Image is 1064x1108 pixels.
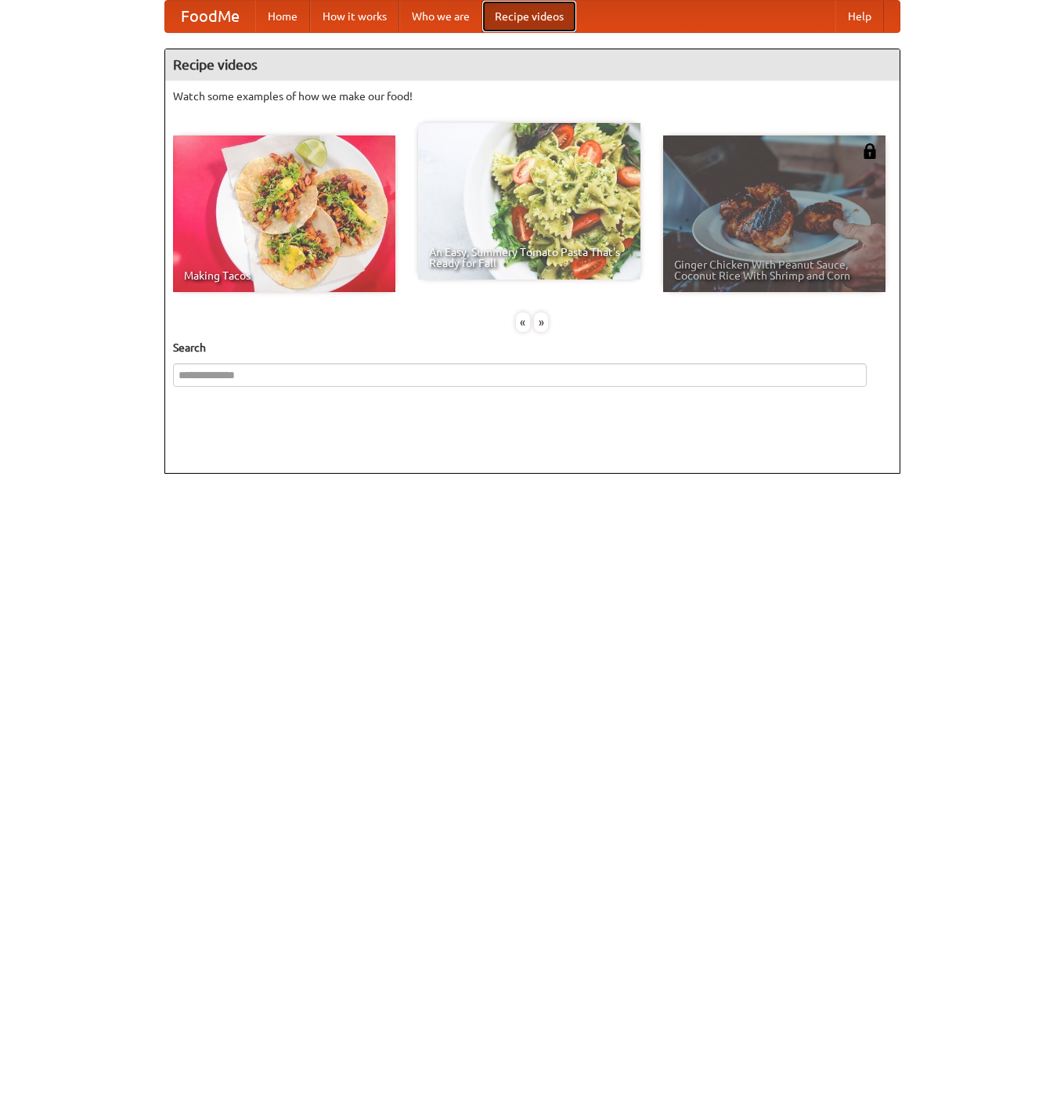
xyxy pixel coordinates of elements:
a: Home [255,1,310,32]
div: » [534,312,548,332]
div: « [516,312,530,332]
h4: Recipe videos [165,49,900,81]
a: FoodMe [165,1,255,32]
p: Watch some examples of how we make our food! [173,88,892,104]
a: Making Tacos [173,135,395,292]
a: An Easy, Summery Tomato Pasta That's Ready for Fall [418,123,640,280]
a: How it works [310,1,399,32]
a: Who we are [399,1,482,32]
a: Recipe videos [482,1,576,32]
a: Help [835,1,884,32]
span: An Easy, Summery Tomato Pasta That's Ready for Fall [429,247,629,269]
h5: Search [173,340,892,355]
span: Making Tacos [184,270,384,281]
img: 483408.png [862,143,878,159]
